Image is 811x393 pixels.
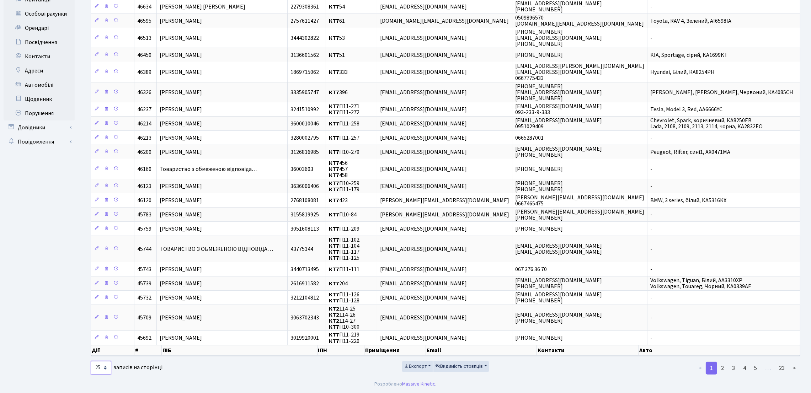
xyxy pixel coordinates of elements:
[380,334,467,342] span: [EMAIL_ADDRESS][DOMAIN_NAME]
[650,88,793,96] span: [PERSON_NAME], [PERSON_NAME], Червоний, КА4085СН
[329,196,339,204] b: КТ7
[329,68,339,76] b: КТ7
[515,242,602,256] span: [EMAIL_ADDRESS][DOMAIN_NAME] [EMAIL_ADDRESS][DOMAIN_NAME]
[137,148,151,156] span: 46200
[160,265,202,273] span: [PERSON_NAME]
[290,334,319,342] span: 3019920001
[137,245,151,253] span: 45744
[515,62,644,82] span: [EMAIL_ADDRESS][PERSON_NAME][DOMAIN_NAME] [EMAIL_ADDRESS][DOMAIN_NAME] 0667775433
[380,17,509,25] span: [DOMAIN_NAME][EMAIL_ADDRESS][DOMAIN_NAME]
[380,134,467,142] span: [EMAIL_ADDRESS][DOMAIN_NAME]
[380,106,467,113] span: [EMAIL_ADDRESS][DOMAIN_NAME]
[329,331,339,339] b: КТ7
[380,280,467,287] span: [EMAIL_ADDRESS][DOMAIN_NAME]
[137,17,151,25] span: 46595
[4,120,75,135] a: Довідники
[329,242,339,250] b: КТ7
[750,362,761,375] a: 5
[329,3,339,11] b: КТ7
[4,7,75,21] a: Особові рахунки
[329,120,339,128] b: КТ7
[426,345,537,356] th: Email
[329,248,339,256] b: КТ7
[137,334,151,342] span: 45692
[290,34,319,42] span: 3444302822
[329,331,359,345] span: П11-219 П11-220
[329,196,348,204] span: 423
[380,294,467,302] span: [EMAIL_ADDRESS][DOMAIN_NAME]
[329,254,339,262] b: КТ7
[537,345,639,356] th: Контакти
[717,362,728,375] a: 2
[515,51,563,59] span: [PHONE_NUMBER]
[329,51,345,59] span: 51
[290,51,319,59] span: 3136601562
[650,117,763,130] span: Chevrolet, Spark, коричневий, КА8250ЕВ Lada, 2108, 2109, 2113, 2114, чорна, КА2832ЕО
[329,280,339,287] b: КТ7
[789,362,800,375] a: >
[329,159,348,179] span: 456 457 458
[329,17,345,25] span: 61
[137,3,151,11] span: 46634
[380,68,467,76] span: [EMAIL_ADDRESS][DOMAIN_NAME]
[329,51,339,59] b: КТ7
[329,88,348,96] span: 396
[290,88,319,96] span: 3335905747
[160,120,202,128] span: [PERSON_NAME]
[329,179,359,193] span: П10-259 П11-179
[329,3,345,11] span: 54
[380,314,467,322] span: [EMAIL_ADDRESS][DOMAIN_NAME]
[706,362,717,375] a: 1
[137,106,151,113] span: 46237
[515,276,602,290] span: [EMAIL_ADDRESS][DOMAIN_NAME] [PHONE_NUMBER]
[329,34,345,42] span: 53
[402,361,433,372] button: Експорт
[650,148,730,156] span: Peugeot, Rifter, сині1, АХ0471МА
[329,265,339,273] b: КТ7
[4,35,75,49] a: Посвідчення
[137,88,151,96] span: 46326
[137,225,151,233] span: 45759
[290,148,319,156] span: 3126816985
[290,265,319,273] span: 3440713495
[290,134,319,142] span: 3280002795
[515,265,547,273] span: 067 376 36 70
[515,334,563,342] span: [PHONE_NUMBER]
[137,51,151,59] span: 46450
[318,345,364,356] th: ІПН
[515,179,563,193] span: [PHONE_NUMBER] [PHONE_NUMBER]
[160,106,202,113] span: [PERSON_NAME]
[329,280,348,287] span: 204
[515,165,563,173] span: [PHONE_NUMBER]
[515,291,602,305] span: [EMAIL_ADDRESS][DOMAIN_NAME] [PHONE_NUMBER]
[650,276,751,290] span: Volkswagen, Tiguan, Білий, AA3310XP Volkswagen, Touareg, Чорний, KA0339AE
[290,182,319,190] span: 3636006406
[137,120,151,128] span: 46214
[515,117,602,130] span: [EMAIL_ADDRESS][DOMAIN_NAME] 0951029409
[160,314,202,322] span: [PERSON_NAME]
[329,171,339,179] b: КТ7
[329,317,339,325] b: КТ2
[290,106,319,113] span: 3241510992
[160,280,202,287] span: [PERSON_NAME]
[515,28,602,48] span: [PHONE_NUMBER] [EMAIL_ADDRESS][DOMAIN_NAME] [PHONE_NUMBER]
[515,102,602,116] span: [EMAIL_ADDRESS][DOMAIN_NAME] 093-233-9-333
[329,225,359,233] span: П11-209
[380,120,467,128] span: [EMAIL_ADDRESS][DOMAIN_NAME]
[650,182,652,190] span: -
[290,196,319,204] span: 2768108081
[650,51,728,59] span: KIA, Sportage, сірий, KA1699KT
[650,134,652,142] span: -
[650,334,652,342] span: -
[329,211,357,219] span: П10-84
[404,363,427,370] span: Експорт
[380,225,467,233] span: [EMAIL_ADDRESS][DOMAIN_NAME]
[4,21,75,35] a: Орендарі
[329,17,339,25] b: КТ7
[650,265,652,273] span: -
[515,311,602,325] span: [EMAIL_ADDRESS][DOMAIN_NAME] [PHONE_NUMBER]
[290,294,319,302] span: 3212104812
[435,363,483,370] span: Видимість стовпців
[380,196,509,204] span: [PERSON_NAME][EMAIL_ADDRESS][DOMAIN_NAME]
[433,361,489,372] button: Видимість стовпців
